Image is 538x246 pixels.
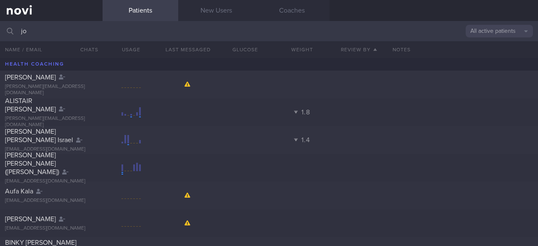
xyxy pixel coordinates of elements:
div: Notes [388,41,538,58]
span: 1.4 [301,137,310,143]
span: ALISTAIR [PERSON_NAME] [5,98,56,113]
button: Weight [274,41,330,58]
div: [EMAIL_ADDRESS][DOMAIN_NAME] [5,146,98,153]
span: [PERSON_NAME] [5,74,56,81]
button: Review By [330,41,387,58]
div: [EMAIL_ADDRESS][DOMAIN_NAME] [5,178,98,185]
div: [PERSON_NAME][EMAIL_ADDRESS][DOMAIN_NAME] [5,84,98,96]
button: Last Messaged [160,41,216,58]
div: [EMAIL_ADDRESS][DOMAIN_NAME] [5,198,98,204]
div: Usage [103,41,159,58]
span: [PERSON_NAME] [5,216,56,222]
button: Glucose [216,41,273,58]
span: BINKY [PERSON_NAME] [5,239,76,246]
button: All active patients [466,25,533,37]
span: 1.8 [301,109,310,116]
div: [EMAIL_ADDRESS][DOMAIN_NAME] [5,225,98,232]
span: [PERSON_NAME] [PERSON_NAME] ([PERSON_NAME]) [5,152,59,175]
div: [PERSON_NAME][EMAIL_ADDRESS][DOMAIN_NAME] [5,116,98,128]
span: [PERSON_NAME] [PERSON_NAME] Israel [5,128,73,143]
span: Aufa Kala [5,188,33,195]
button: Chats [69,41,103,58]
